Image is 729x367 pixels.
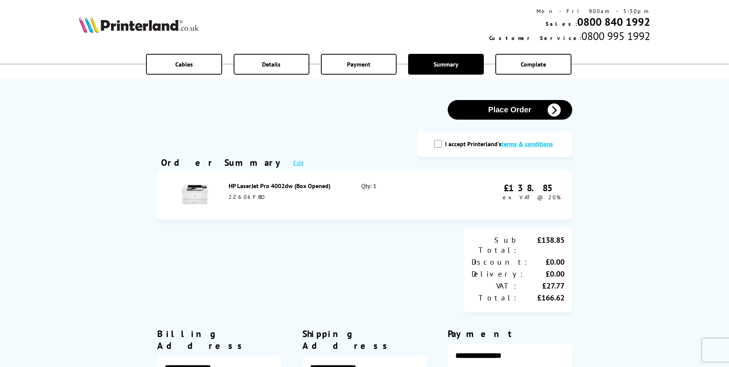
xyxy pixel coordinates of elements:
label: I accept Printerland's [445,140,557,148]
div: Shipping Address [302,328,427,352]
div: £27.77 [518,281,565,291]
span: Details [262,60,281,68]
span: Sales: [546,20,577,27]
button: Place Order [448,100,572,120]
span: Summary [433,60,458,68]
a: modal_tc [501,140,553,148]
div: Billing Address [157,328,282,352]
div: Sub Total: [472,235,518,255]
div: 2Z606FBO [229,194,345,200]
span: 0800 995 1992 [581,29,650,43]
div: £138.85 [503,182,561,194]
div: Total: [472,293,518,303]
div: Discount: [472,257,529,267]
div: £0.00 [529,257,565,267]
img: HP LaserJet Pro 4002dw (Box Opened) [181,181,208,208]
span: Customer Service: [489,35,581,42]
span: ex VAT @ 20% [503,194,561,201]
span: Cables [175,60,193,68]
a: 0800 840 1992 [577,15,650,29]
div: Qty: 1 [361,182,441,208]
div: Payment [448,328,572,340]
div: Order Summary [161,157,286,168]
span: Payment [347,60,370,68]
span: Complete [521,60,546,68]
div: HP LaserJet Pro 4002dw (Box Opened) [229,182,345,190]
div: £0.00 [525,269,565,279]
a: Edit [293,159,304,167]
div: VAT: [472,281,518,291]
div: Delivery: [472,269,525,279]
div: Mon - Fri 9:00am - 5:30pm [489,8,650,15]
div: £138.85 [518,235,565,255]
div: £166.62 [518,293,565,303]
img: Printerland Logo [79,16,199,33]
